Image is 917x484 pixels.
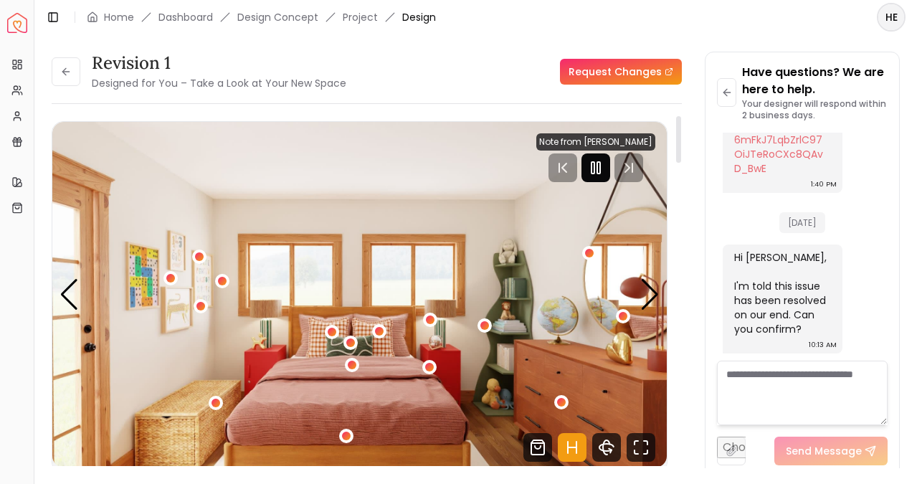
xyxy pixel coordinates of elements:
[523,433,552,462] svg: Shop Products from this design
[627,433,655,462] svg: Fullscreen
[811,177,837,191] div: 1:40 PM
[536,133,655,151] div: Note from [PERSON_NAME]
[640,279,660,310] div: Next slide
[237,10,318,24] li: Design Concept
[7,13,27,33] a: Spacejoy
[592,433,621,462] svg: 360 View
[877,3,906,32] button: HE
[158,10,213,24] a: Dashboard
[779,212,825,233] span: [DATE]
[104,10,134,24] a: Home
[92,52,346,75] h3: Revision 1
[558,433,586,462] svg: Hotspots Toggle
[87,10,436,24] nav: breadcrumb
[52,122,667,468] div: Carousel
[7,13,27,33] img: Spacejoy Logo
[742,98,888,121] p: Your designer will respond within 2 business days.
[734,250,827,336] div: Hi [PERSON_NAME], I'm told this issue has been resolved on our end. Can you confirm?
[742,64,888,98] p: Have questions? We are here to help.
[92,76,346,90] small: Designed for You – Take a Look at Your New Space
[587,159,604,176] svg: Pause
[52,122,667,468] img: Design Render 2
[878,4,904,30] span: HE
[343,10,378,24] a: Project
[60,279,79,310] div: Previous slide
[52,122,667,468] div: 1 / 5
[560,59,682,85] a: Request Changes
[809,338,837,352] div: 10:13 AM
[402,10,436,24] span: Design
